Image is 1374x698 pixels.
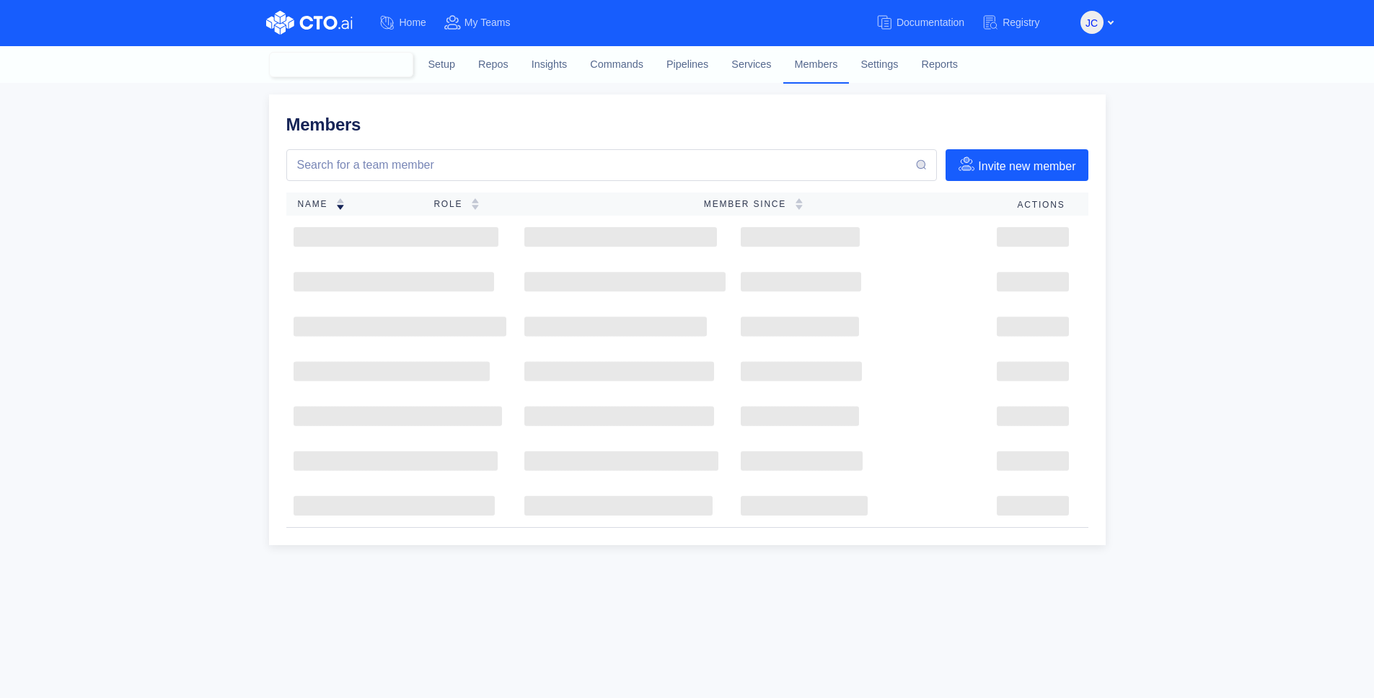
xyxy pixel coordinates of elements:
span: Home [400,17,426,28]
a: My Teams [444,9,528,36]
a: Services [720,45,783,84]
a: Documentation [876,9,982,36]
h1: Members [286,112,361,138]
a: Pipelines [655,45,720,84]
span: Member Since [704,199,795,209]
span: My Teams [464,17,511,28]
a: Insights [520,45,579,84]
img: sorting-empty.svg [471,198,480,210]
a: Registry [982,9,1057,36]
img: sorting-empty.svg [795,198,803,210]
a: Home [379,9,444,36]
img: invite-member-icon [958,155,975,172]
a: Commands [578,45,655,84]
a: Setup [417,45,467,84]
button: JC [1080,11,1104,34]
th: Actions [930,193,1088,216]
a: Reports [910,45,969,84]
span: Role [433,199,471,209]
a: Repos [467,45,520,84]
span: Registry [1003,17,1039,28]
span: JC [1085,12,1098,35]
img: sorting-down.svg [336,198,345,210]
a: Members [783,45,850,83]
span: Name [298,199,337,209]
button: Invite new member [946,149,1088,181]
img: CTO.ai Logo [266,11,353,35]
input: Search [296,156,915,174]
span: Documentation [897,17,964,28]
a: Settings [849,45,910,84]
